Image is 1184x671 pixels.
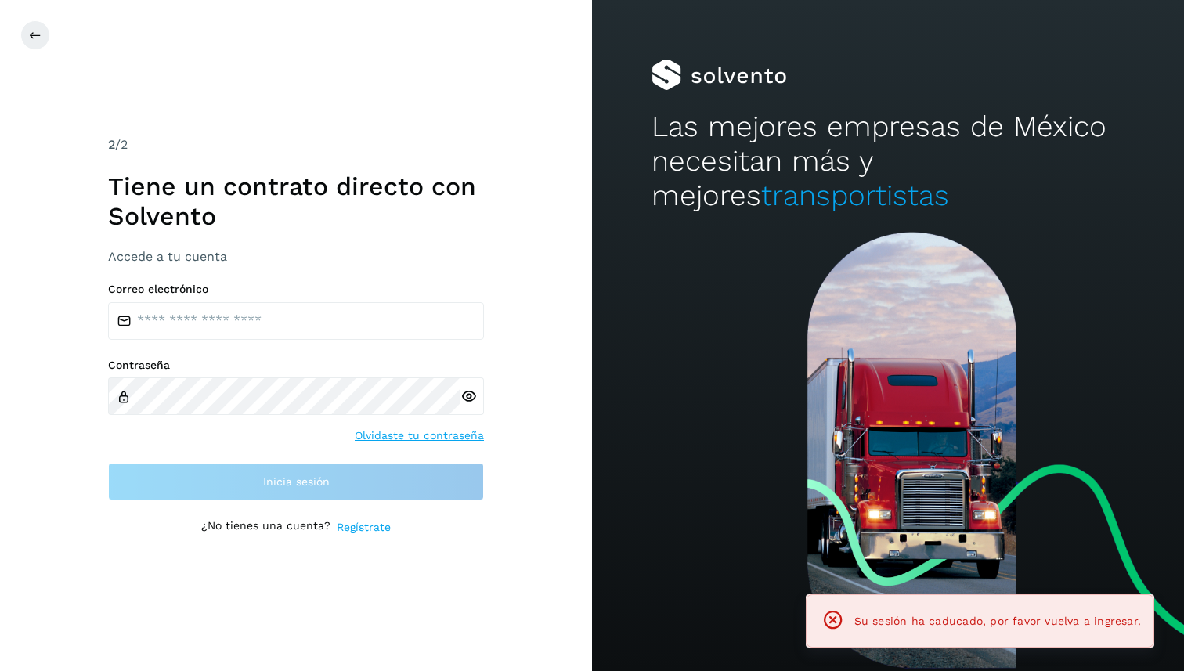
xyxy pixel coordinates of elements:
[108,135,484,154] div: /2
[201,519,330,536] p: ¿No tienes una cuenta?
[652,110,1125,214] h2: Las mejores empresas de México necesitan más y mejores
[263,476,330,487] span: Inicia sesión
[108,137,115,152] span: 2
[108,359,484,372] label: Contraseña
[108,463,484,500] button: Inicia sesión
[108,283,484,296] label: Correo electrónico
[337,519,391,536] a: Regístrate
[108,249,484,264] h3: Accede a tu cuenta
[854,615,1141,627] span: Su sesión ha caducado, por favor vuelva a ingresar.
[108,171,484,232] h1: Tiene un contrato directo con Solvento
[355,427,484,444] a: Olvidaste tu contraseña
[761,179,949,212] span: transportistas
